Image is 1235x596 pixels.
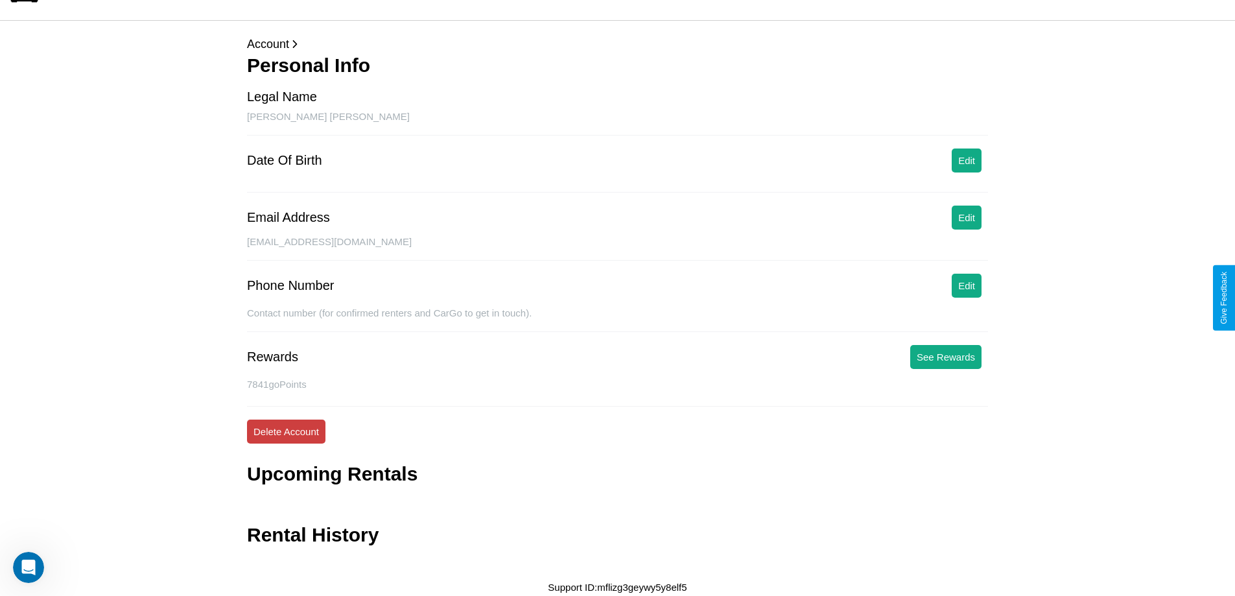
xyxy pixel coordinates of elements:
[548,578,687,596] p: Support ID: mflizg3geywy5y8elf5
[247,307,988,332] div: Contact number (for confirmed renters and CarGo to get in touch).
[13,552,44,583] iframe: Intercom live chat
[247,375,988,393] p: 7841 goPoints
[247,54,988,77] h3: Personal Info
[247,524,379,546] h3: Rental History
[247,34,988,54] p: Account
[910,345,982,369] button: See Rewards
[247,153,322,168] div: Date Of Birth
[1219,272,1229,324] div: Give Feedback
[247,236,988,261] div: [EMAIL_ADDRESS][DOMAIN_NAME]
[952,149,982,173] button: Edit
[247,420,325,444] button: Delete Account
[247,89,317,104] div: Legal Name
[247,111,988,136] div: [PERSON_NAME] [PERSON_NAME]
[247,210,330,225] div: Email Address
[952,206,982,230] button: Edit
[247,350,298,364] div: Rewards
[247,463,418,485] h3: Upcoming Rentals
[247,278,335,293] div: Phone Number
[952,274,982,298] button: Edit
